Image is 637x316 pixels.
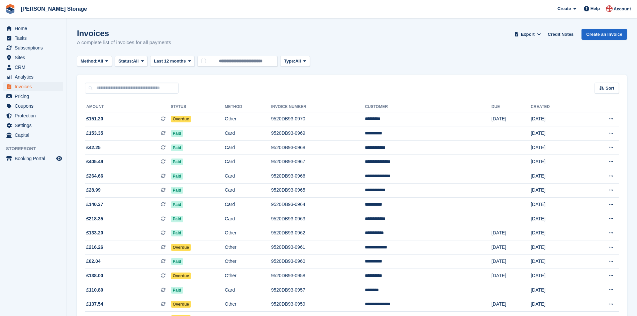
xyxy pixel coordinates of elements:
span: Storefront [6,145,67,152]
td: [DATE] [531,240,581,255]
td: 9520DB93-0969 [271,126,365,141]
td: [DATE] [531,226,581,240]
span: £405.49 [86,158,103,165]
a: menu [3,154,63,163]
span: Sites [15,53,55,62]
td: Other [225,112,271,126]
td: 9520DB93-0964 [271,198,365,212]
span: Method: [81,58,98,65]
td: [DATE] [531,155,581,169]
td: [DATE] [531,126,581,141]
td: Other [225,269,271,283]
td: [DATE] [492,240,531,255]
span: £140.37 [86,201,103,208]
td: [DATE] [492,269,531,283]
a: menu [3,72,63,82]
span: Paid [171,216,183,222]
p: A complete list of invoices for all payments [77,39,171,46]
span: £216.26 [86,244,103,251]
td: 9520DB93-0963 [271,212,365,226]
td: [DATE] [531,169,581,184]
td: Card [225,155,271,169]
a: menu [3,111,63,120]
span: All [98,58,103,65]
th: Created [531,102,581,112]
span: Paid [171,287,183,294]
a: menu [3,43,63,52]
a: menu [3,63,63,72]
td: [DATE] [531,283,581,297]
td: 9520DB93-0960 [271,254,365,269]
span: £133.20 [86,229,103,236]
td: [DATE] [531,183,581,198]
span: Paid [171,173,183,180]
td: Card [225,283,271,297]
td: [DATE] [492,112,531,126]
span: Paid [171,187,183,194]
span: Paid [171,130,183,137]
span: £153.35 [86,130,103,137]
td: Card [225,169,271,184]
span: Overdue [171,273,191,279]
span: Overdue [171,301,191,308]
span: £138.00 [86,272,103,279]
a: [PERSON_NAME] Storage [18,3,90,14]
td: 9520DB93-0965 [271,183,365,198]
td: Card [225,126,271,141]
td: 9520DB93-0961 [271,240,365,255]
td: 9520DB93-0962 [271,226,365,240]
span: £42.25 [86,144,101,151]
th: Status [171,102,225,112]
span: Status: [118,58,133,65]
td: 9520DB93-0959 [271,297,365,312]
img: John Baker [606,5,613,12]
span: Tasks [15,33,55,43]
span: Booking Portal [15,154,55,163]
span: Capital [15,130,55,140]
td: 9520DB93-0967 [271,155,365,169]
span: All [295,58,301,65]
td: 9520DB93-0970 [271,112,365,126]
td: 9520DB93-0958 [271,269,365,283]
span: Protection [15,111,55,120]
button: Method: All [77,56,112,67]
td: Other [225,226,271,240]
th: Customer [365,102,491,112]
a: menu [3,82,63,91]
a: Credit Notes [545,29,576,40]
span: Create [557,5,571,12]
a: menu [3,121,63,130]
span: £137.54 [86,301,103,308]
button: Last 12 months [150,56,195,67]
td: [DATE] [531,198,581,212]
span: Account [614,6,631,12]
td: Other [225,297,271,312]
span: CRM [15,63,55,72]
button: Export [513,29,542,40]
span: Coupons [15,101,55,111]
span: Paid [171,144,183,151]
a: Preview store [55,154,63,163]
span: £218.35 [86,215,103,222]
a: Create an Invoice [581,29,627,40]
td: [DATE] [531,112,581,126]
td: Card [225,198,271,212]
a: menu [3,130,63,140]
span: Analytics [15,72,55,82]
td: Card [225,212,271,226]
span: Paid [171,159,183,165]
td: Other [225,240,271,255]
span: £28.99 [86,187,101,194]
span: Home [15,24,55,33]
span: Export [521,31,535,38]
span: £264.66 [86,173,103,180]
span: Type: [284,58,295,65]
td: [DATE] [531,297,581,312]
td: [DATE] [492,254,531,269]
th: Amount [85,102,171,112]
button: Status: All [115,56,147,67]
td: [DATE] [492,226,531,240]
a: menu [3,92,63,101]
img: stora-icon-8386f47178a22dfd0bd8f6a31ec36ba5ce8667c1dd55bd0f319d3a0aa187defe.svg [5,4,15,14]
td: Card [225,183,271,198]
